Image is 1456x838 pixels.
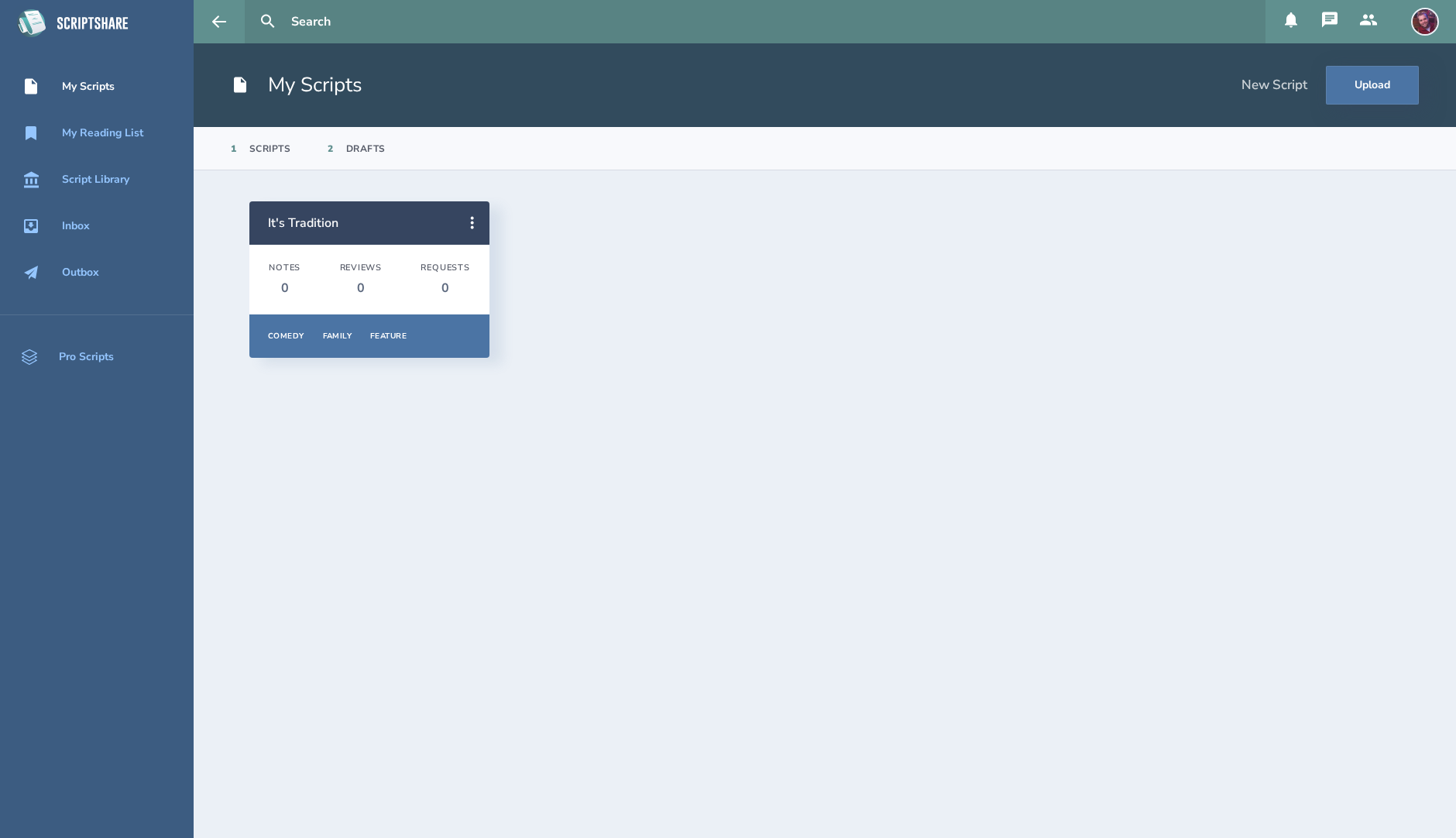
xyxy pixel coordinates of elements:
[370,331,407,342] div: Feature
[340,280,383,297] div: 0
[421,263,469,273] div: Requests
[1241,77,1307,94] div: New Script
[62,127,143,139] div: My Reading List
[62,81,115,93] div: My Scripts
[62,220,90,232] div: Inbox
[231,143,237,155] div: 1
[346,143,386,155] div: Drafts
[421,280,469,297] div: 0
[323,331,352,342] div: Family
[269,280,300,297] div: 0
[269,263,300,273] div: Notes
[59,351,114,363] div: Pro Scripts
[328,143,334,155] div: 2
[62,173,129,186] div: Script Library
[62,266,99,279] div: Outbox
[249,143,291,155] div: Scripts
[1411,8,1439,36] img: user_1718118867-crop.jpg
[231,71,362,99] h1: My Scripts
[1326,66,1419,105] button: Upload
[340,263,383,273] div: Reviews
[268,215,338,232] a: It's Tradition
[268,331,304,342] div: Comedy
